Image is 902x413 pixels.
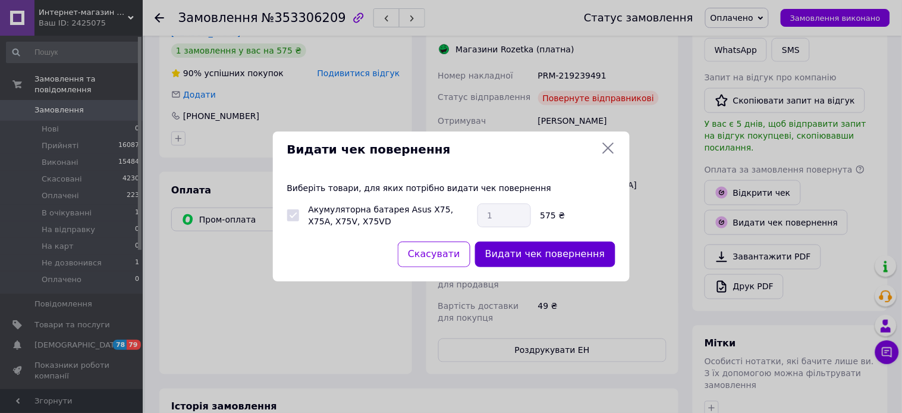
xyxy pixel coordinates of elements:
div: 575 ₴ [536,209,620,221]
button: Видати чек повернення [475,242,615,267]
p: Виберіть товари, для яких потрібно видати чек повернення [287,182,615,194]
label: Акумуляторна батарея Asus X75, X75A, X75V, X75VD [309,205,454,226]
span: Видати чек повернення [287,141,596,158]
button: Скасувати [398,242,470,267]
